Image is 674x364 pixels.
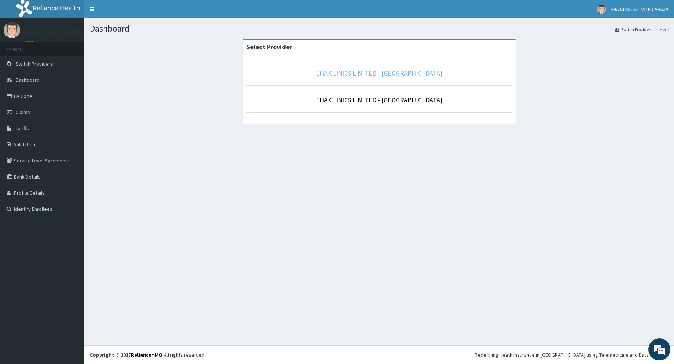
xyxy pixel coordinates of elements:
[4,22,20,38] img: User Image
[316,96,442,104] a: EHA CLINICS LIMITED - [GEOGRAPHIC_DATA]
[597,5,606,14] img: User Image
[316,69,442,77] a: EHA CLINICS LIMITED - [GEOGRAPHIC_DATA]
[16,125,29,132] span: Tariffs
[16,60,53,67] span: Switch Providers
[246,43,292,51] strong: Select Provider
[653,26,669,33] li: Here
[475,351,669,359] div: Redefining Heath Insurance in [GEOGRAPHIC_DATA] using Telemedicine and Data Science!
[90,352,164,358] strong: Copyright © 2017 .
[90,24,669,33] h1: Dashboard
[16,77,40,83] span: Dashboard
[131,352,162,358] a: RelianceHMO
[84,345,674,364] footer: All rights reserved.
[26,40,43,45] a: Online
[16,109,30,115] span: Claims
[615,26,652,33] a: Switch Providers
[26,30,105,36] p: EHA CLINICS LIMITED ABUJA
[611,6,669,12] span: EHA CLINICS LIMITED ABUJA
